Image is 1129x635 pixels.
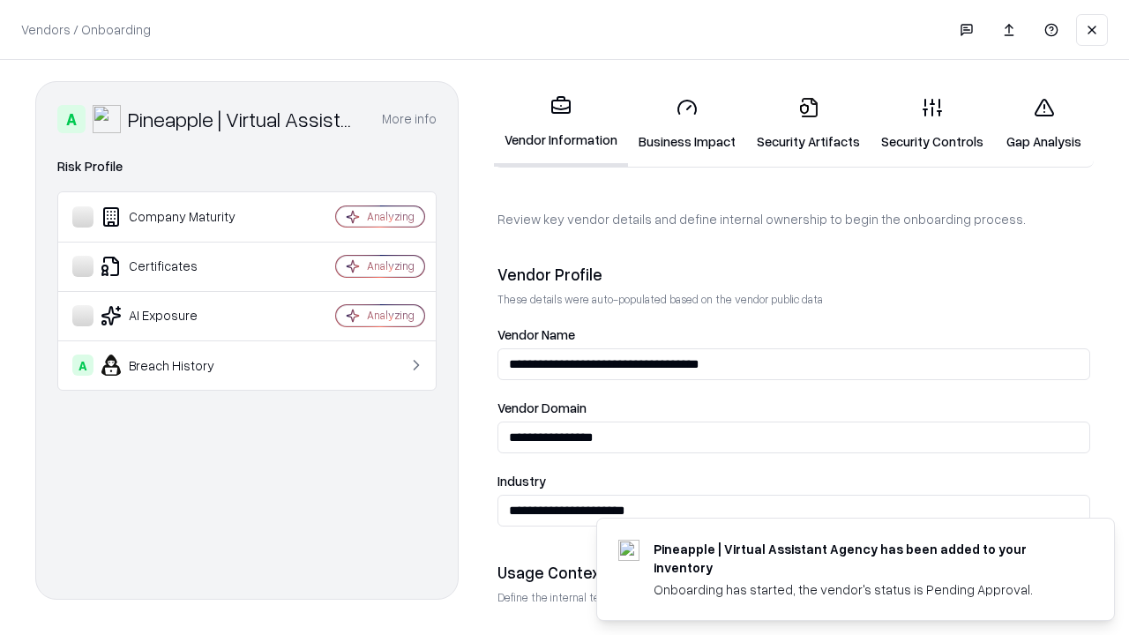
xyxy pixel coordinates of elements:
div: Breach History [72,355,283,376]
p: Define the internal team and reason for using this vendor. This helps assess business relevance a... [497,590,1090,605]
div: Company Maturity [72,206,283,228]
a: Security Artifacts [746,83,871,165]
div: Pineapple | Virtual Assistant Agency [128,105,361,133]
div: Risk Profile [57,156,437,177]
p: Vendors / Onboarding [21,20,151,39]
div: A [72,355,93,376]
div: Analyzing [367,308,415,323]
div: Analyzing [367,209,415,224]
div: Vendor Profile [497,264,1090,285]
div: Pineapple | Virtual Assistant Agency has been added to your inventory [654,540,1072,577]
button: More info [382,103,437,135]
p: These details were auto-populated based on the vendor public data [497,292,1090,307]
label: Industry [497,474,1090,488]
a: Vendor Information [494,81,628,167]
img: trypineapple.com [618,540,639,561]
div: A [57,105,86,133]
div: Usage Context [497,562,1090,583]
div: Certificates [72,256,283,277]
label: Vendor Name [497,328,1090,341]
label: Vendor Domain [497,401,1090,415]
a: Business Impact [628,83,746,165]
p: Review key vendor details and define internal ownership to begin the onboarding process. [497,210,1090,228]
div: Analyzing [367,258,415,273]
img: Pineapple | Virtual Assistant Agency [93,105,121,133]
a: Gap Analysis [994,83,1094,165]
a: Security Controls [871,83,994,165]
div: Onboarding has started, the vendor's status is Pending Approval. [654,580,1072,599]
div: AI Exposure [72,305,283,326]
